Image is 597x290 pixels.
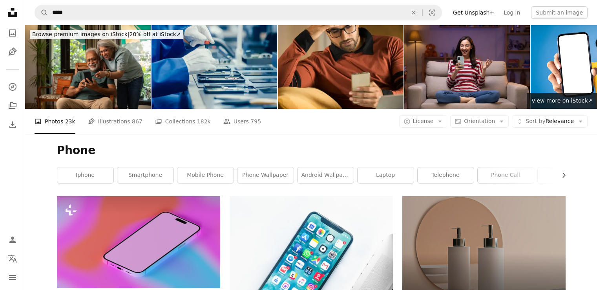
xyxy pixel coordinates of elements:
[25,25,151,109] img: Senior couple using social media over cellphone at home
[499,6,525,19] a: Log in
[5,117,20,132] a: Download History
[5,98,20,114] a: Collections
[35,5,442,20] form: Find visuals sitewide
[464,118,495,124] span: Orientation
[527,93,597,109] a: View more on iStock↗
[152,25,277,109] img: Close Up of a Female Electronics Factory Worker in Blue Work Coat and Protective Glasses Assembli...
[526,117,574,125] span: Relevance
[399,115,447,128] button: License
[35,5,48,20] button: Search Unsplash
[132,117,142,126] span: 867
[413,118,434,124] span: License
[230,274,393,281] a: white smartphone near laptop
[5,25,20,41] a: Photos
[117,167,173,183] a: smartphone
[32,31,129,37] span: Browse premium images on iStock |
[531,6,588,19] button: Submit an image
[197,117,211,126] span: 182k
[278,25,403,109] img: Man feeling depressed on receiving bad news using phone
[57,167,113,183] a: iphone
[5,232,20,248] a: Log in / Sign up
[538,167,594,183] a: mobile
[155,109,211,134] a: Collections 182k
[237,167,294,183] a: phone wallpaper
[5,270,20,285] button: Menu
[405,5,422,20] button: Clear
[5,44,20,60] a: Illustrations
[478,167,534,183] a: phone call
[57,143,566,158] h1: Phone
[5,79,20,95] a: Explore
[30,30,183,39] div: 20% off at iStock ↗
[57,239,220,246] a: a white cell phone sitting on top of a pink and blue background
[298,167,354,183] a: android wallpaper
[448,6,499,19] a: Get Unsplash+
[512,115,588,128] button: Sort byRelevance
[404,25,530,109] img: Young woman using photo sitting on sofa at home stock photo
[358,167,414,183] a: laptop
[531,97,592,104] span: View more on iStock ↗
[25,25,188,44] a: Browse premium images on iStock|20% off at iStock↗
[557,167,566,183] button: scroll list to the right
[5,251,20,266] button: Language
[423,5,442,20] button: Visual search
[57,196,220,288] img: a white cell phone sitting on top of a pink and blue background
[88,109,142,134] a: Illustrations 867
[250,117,261,126] span: 795
[223,109,261,134] a: Users 795
[450,115,509,128] button: Orientation
[418,167,474,183] a: telephone
[177,167,234,183] a: mobile phone
[526,118,545,124] span: Sort by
